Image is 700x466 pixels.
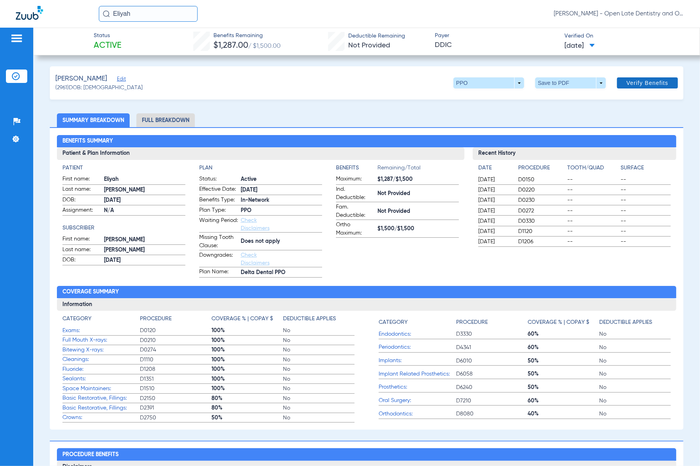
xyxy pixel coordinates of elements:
[241,175,322,184] span: Active
[621,196,671,204] span: --
[199,206,238,216] span: Plan Type:
[379,396,456,405] span: Oral Surgery:
[377,225,459,233] span: $1,500/$1,500
[621,207,671,215] span: --
[379,410,456,418] span: Orthodontics:
[599,370,671,378] span: No
[379,383,456,391] span: Prosthetics:
[211,346,283,354] span: 100%
[57,113,130,127] li: Summary Breakdown
[199,175,238,184] span: Status:
[99,6,198,22] input: Search for patients
[57,298,677,311] h3: Information
[94,40,121,51] span: Active
[283,365,355,373] span: No
[62,336,140,344] span: Full Mouth X-rays:
[660,428,700,466] iframe: Chat Widget
[62,224,185,232] app-breakdown-title: Subscriber
[62,185,101,195] span: Last name:
[518,196,565,204] span: D0230
[528,383,599,391] span: 50%
[599,318,652,327] h4: Deductible Applies
[104,236,185,244] span: [PERSON_NAME]
[518,238,565,246] span: D1206
[62,413,140,422] span: Crowns:
[62,235,101,244] span: First name:
[62,256,101,265] span: DOB:
[379,318,408,327] h4: Category
[456,370,528,378] span: D6058
[211,327,283,334] span: 100%
[377,190,459,198] span: Not Provided
[57,147,464,160] h3: Patient & Plan Information
[199,251,238,267] span: Downgrades:
[241,207,322,215] span: PPO
[140,414,211,422] span: D2750
[241,269,322,277] span: Delta Dental PPO
[518,176,565,184] span: D0150
[211,315,273,323] h4: Coverage % | Copay $
[478,176,511,184] span: [DATE]
[62,385,140,393] span: Space Maintainers:
[336,164,377,172] h4: Benefits
[518,164,565,175] app-breakdown-title: Procedure
[456,383,528,391] span: D6240
[283,375,355,383] span: No
[57,135,677,148] h2: Benefits Summary
[283,315,336,323] h4: Deductible Applies
[140,356,211,364] span: D1110
[199,268,238,277] span: Plan Name:
[283,356,355,364] span: No
[567,227,618,235] span: --
[62,206,101,216] span: Assignment:
[554,10,684,18] span: [PERSON_NAME] - Open Late Dentistry and Orthodontics
[16,6,43,20] img: Zuub Logo
[62,394,140,402] span: Basic Restorative, Fillings:
[348,32,405,40] span: Deductible Remaining
[55,84,143,92] span: (2961) DOB: [DEMOGRAPHIC_DATA]
[478,164,511,175] app-breakdown-title: Date
[478,238,511,246] span: [DATE]
[62,164,185,172] h4: Patient
[336,221,375,237] span: Ortho Maximum:
[62,246,101,255] span: Last name:
[621,176,671,184] span: --
[136,113,195,127] li: Full Breakdown
[57,448,677,461] h2: Procedure Benefits
[248,43,281,49] span: / $1,500.00
[348,42,390,49] span: Not Provided
[528,315,599,329] app-breakdown-title: Coverage % | Copay $
[283,315,355,326] app-breakdown-title: Deductible Applies
[140,375,211,383] span: D1351
[564,41,595,51] span: [DATE]
[379,330,456,338] span: Endodontics:
[621,217,671,225] span: --
[456,357,528,365] span: D6010
[211,356,283,364] span: 100%
[140,385,211,393] span: D1510
[213,41,248,50] span: $1,287.00
[379,370,456,378] span: Implant Related Prosthetics:
[55,74,107,84] span: [PERSON_NAME]
[140,327,211,334] span: D0120
[567,164,618,175] app-breakdown-title: Tooth/Quad
[478,207,511,215] span: [DATE]
[599,330,671,338] span: No
[211,404,283,412] span: 80%
[379,357,456,365] span: Implants:
[621,164,671,172] h4: Surface
[199,164,322,172] app-breakdown-title: Plan
[62,327,140,335] span: Exams:
[10,34,23,43] img: hamburger-icon
[62,346,140,354] span: Bitewing X-rays:
[241,237,322,246] span: Does not apply
[528,344,599,351] span: 60%
[283,385,355,393] span: No
[473,147,677,160] h3: Recent History
[379,315,456,329] app-breakdown-title: Category
[518,227,565,235] span: D1120
[453,77,524,88] button: PPO
[621,186,671,194] span: --
[599,383,671,391] span: No
[528,397,599,405] span: 60%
